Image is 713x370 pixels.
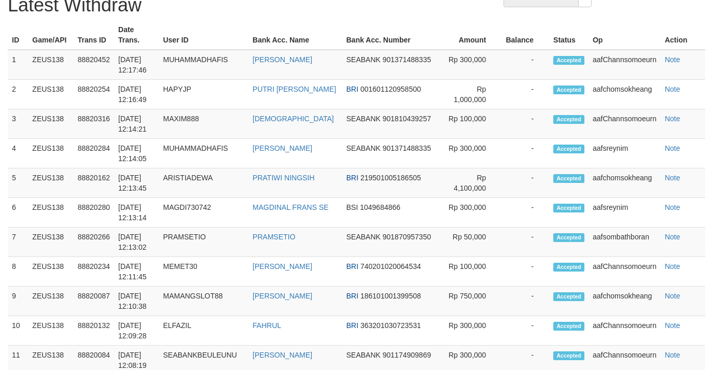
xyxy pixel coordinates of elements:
[159,80,248,109] td: HAPYJP
[28,198,73,227] td: ZEUS138
[8,168,28,198] td: 5
[383,144,431,152] span: 901371488335
[589,287,661,316] td: aafchomsokheang
[661,20,705,50] th: Action
[8,198,28,227] td: 6
[159,139,248,168] td: MUHAMMADHAFIS
[248,20,342,50] th: Bank Acc. Name
[553,322,584,331] span: Accepted
[28,139,73,168] td: ZEUS138
[253,115,334,123] a: [DEMOGRAPHIC_DATA]
[665,115,680,123] a: Note
[501,20,549,50] th: Balance
[346,174,358,182] span: BRI
[28,109,73,139] td: ZEUS138
[114,316,159,346] td: [DATE] 12:09:28
[253,233,295,241] a: PRAMSETIO
[342,20,442,50] th: Bank Acc. Number
[253,321,281,330] a: FAHRUL
[74,20,114,50] th: Trans ID
[346,203,358,211] span: BSI
[74,168,114,198] td: 88820162
[553,174,584,183] span: Accepted
[442,80,502,109] td: Rp 1,000,000
[589,50,661,80] td: aafChannsomoeurn
[442,257,502,287] td: Rp 100,000
[253,292,312,300] a: [PERSON_NAME]
[159,287,248,316] td: MAMANGSLOT88
[28,287,73,316] td: ZEUS138
[360,321,421,330] span: 363201030723531
[383,233,431,241] span: 901870957350
[589,20,661,50] th: Op
[442,287,502,316] td: Rp 750,000
[114,50,159,80] td: [DATE] 12:17:46
[114,168,159,198] td: [DATE] 12:13:45
[442,168,502,198] td: Rp 4,100,000
[8,50,28,80] td: 1
[159,257,248,287] td: MEMET30
[665,233,680,241] a: Note
[159,198,248,227] td: MAGDI730742
[360,85,421,93] span: 001601120958500
[665,85,680,93] a: Note
[383,55,431,64] span: 901371488335
[442,198,502,227] td: Rp 300,000
[589,109,661,139] td: aafChannsomoeurn
[8,139,28,168] td: 4
[501,287,549,316] td: -
[589,257,661,287] td: aafChannsomoeurn
[74,257,114,287] td: 88820234
[589,227,661,257] td: aafsombathboran
[74,287,114,316] td: 88820087
[553,86,584,94] span: Accepted
[28,50,73,80] td: ZEUS138
[553,292,584,301] span: Accepted
[8,227,28,257] td: 7
[74,198,114,227] td: 88820280
[253,262,312,271] a: [PERSON_NAME]
[114,20,159,50] th: Date Trans.
[28,227,73,257] td: ZEUS138
[665,351,680,359] a: Note
[553,204,584,212] span: Accepted
[665,55,680,64] a: Note
[114,257,159,287] td: [DATE] 12:11:45
[442,20,502,50] th: Amount
[665,292,680,300] a: Note
[74,227,114,257] td: 88820266
[553,115,584,124] span: Accepted
[589,80,661,109] td: aafchomsokheang
[8,257,28,287] td: 8
[74,316,114,346] td: 88820132
[501,257,549,287] td: -
[159,50,248,80] td: MUHAMMADHAFIS
[665,174,680,182] a: Note
[253,55,312,64] a: [PERSON_NAME]
[253,203,329,211] a: MAGDINAL FRANS SE
[346,233,381,241] span: SEABANK
[346,262,358,271] span: BRI
[253,144,312,152] a: [PERSON_NAME]
[383,115,431,123] span: 901810439257
[253,174,315,182] a: PRATIWI NINGSIH
[442,316,502,346] td: Rp 300,000
[114,139,159,168] td: [DATE] 12:14:05
[501,227,549,257] td: -
[159,227,248,257] td: PRAMSETIO
[346,351,381,359] span: SEABANK
[346,85,358,93] span: BRI
[346,321,358,330] span: BRI
[665,262,680,271] a: Note
[442,139,502,168] td: Rp 300,000
[589,139,661,168] td: aafsreynim
[74,80,114,109] td: 88820254
[501,198,549,227] td: -
[159,20,248,50] th: User ID
[346,115,381,123] span: SEABANK
[74,50,114,80] td: 88820452
[665,321,680,330] a: Note
[501,139,549,168] td: -
[501,168,549,198] td: -
[442,50,502,80] td: Rp 300,000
